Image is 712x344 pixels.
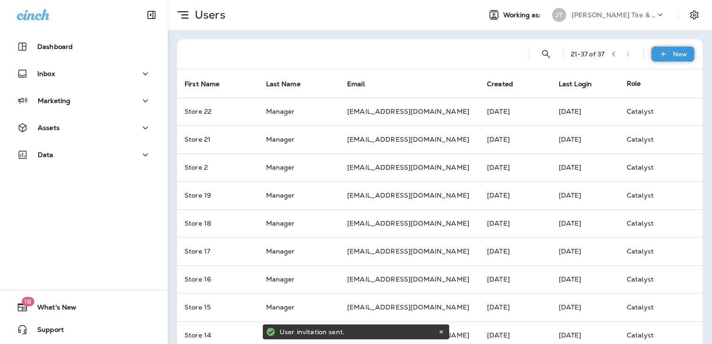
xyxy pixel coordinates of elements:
td: Manager [259,209,340,237]
td: Manager [259,265,340,293]
td: [DATE] [479,153,551,181]
span: What's New [28,303,76,315]
td: Store 17 [177,237,259,265]
td: [DATE] [551,293,619,321]
div: JT [552,8,566,22]
span: Email [347,80,365,88]
td: Catalyst [619,125,688,153]
p: Marketing [38,97,70,104]
td: Manager [259,293,340,321]
div: User invitation sent. [280,324,436,339]
td: [DATE] [479,181,551,209]
td: Store 19 [177,181,259,209]
td: [DATE] [551,209,619,237]
span: Created [487,80,525,88]
td: Store 15 [177,293,259,321]
td: Store 21 [177,125,259,153]
span: Role [627,79,641,88]
td: [DATE] [551,125,619,153]
button: Dashboard [9,37,158,56]
p: Assets [38,124,60,131]
p: Data [38,151,54,158]
span: First Name [185,80,219,88]
button: 18What's New [9,298,158,316]
button: Marketing [9,91,158,110]
td: Manager [259,97,340,125]
p: Dashboard [37,43,73,50]
td: [DATE] [479,209,551,237]
td: [DATE] [479,97,551,125]
span: Last Login [559,80,604,88]
td: Manager [259,181,340,209]
td: [EMAIL_ADDRESS][DOMAIN_NAME] [340,125,479,153]
td: [DATE] [479,125,551,153]
p: [PERSON_NAME] Tire & Auto [572,11,656,19]
span: Working as: [503,11,543,19]
td: Store 2 [177,153,259,181]
button: Inbox [9,64,158,83]
td: [EMAIL_ADDRESS][DOMAIN_NAME] [340,265,479,293]
span: Email [347,80,377,88]
td: Catalyst [619,293,688,321]
span: Last Name [266,80,301,88]
td: Catalyst [619,209,688,237]
td: Store 22 [177,97,259,125]
td: [DATE] [551,265,619,293]
span: Last Name [266,80,313,88]
td: Catalyst [619,237,688,265]
td: [EMAIL_ADDRESS][DOMAIN_NAME] [340,293,479,321]
td: [DATE] [479,265,551,293]
div: 21 - 37 of 37 [571,50,605,58]
button: Data [9,145,158,164]
td: [EMAIL_ADDRESS][DOMAIN_NAME] [340,237,479,265]
td: Manager [259,153,340,181]
td: [DATE] [551,237,619,265]
td: Catalyst [619,97,688,125]
p: Inbox [37,70,55,77]
td: Store 18 [177,209,259,237]
td: [EMAIL_ADDRESS][DOMAIN_NAME] [340,97,479,125]
button: Settings [686,7,703,23]
td: [EMAIL_ADDRESS][DOMAIN_NAME] [340,209,479,237]
span: Support [28,326,64,337]
td: [EMAIL_ADDRESS][DOMAIN_NAME] [340,153,479,181]
span: First Name [185,80,232,88]
span: 18 [21,297,34,306]
td: [DATE] [551,153,619,181]
td: [DATE] [551,181,619,209]
p: Users [191,8,226,22]
td: Catalyst [619,265,688,293]
button: Assets [9,118,158,137]
td: [DATE] [479,293,551,321]
td: [DATE] [551,97,619,125]
td: Catalyst [619,181,688,209]
button: Search Users [537,45,555,63]
td: Manager [259,125,340,153]
td: [EMAIL_ADDRESS][DOMAIN_NAME] [340,181,479,209]
td: Manager [259,237,340,265]
span: Created [487,80,513,88]
td: [DATE] [479,237,551,265]
span: Last Login [559,80,592,88]
td: Catalyst [619,153,688,181]
button: Collapse Sidebar [138,6,164,24]
p: New [673,50,687,58]
button: Support [9,320,158,339]
td: Store 16 [177,265,259,293]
